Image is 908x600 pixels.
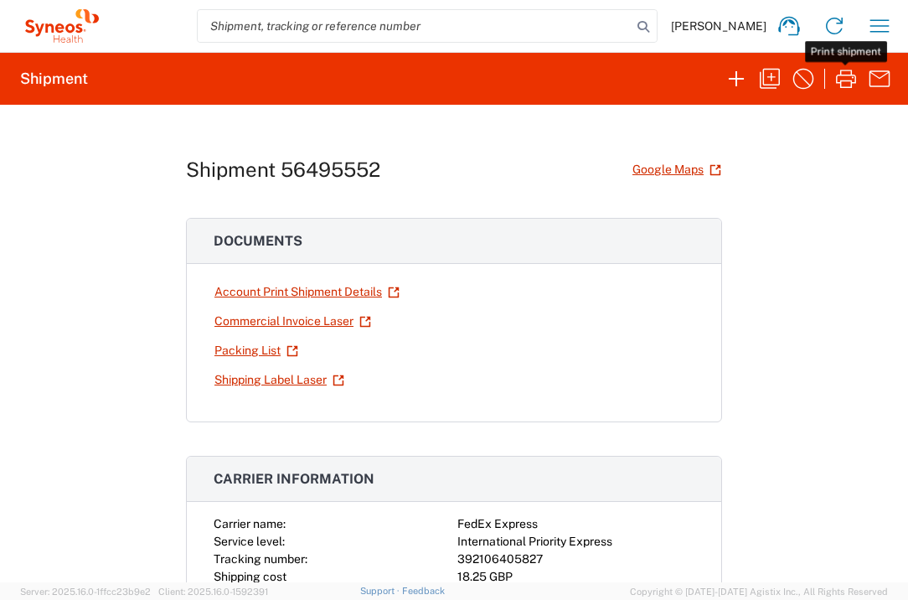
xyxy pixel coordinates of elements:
[457,533,694,551] div: International Priority Express
[402,586,445,596] a: Feedback
[457,568,694,586] div: 18.25 GBP
[214,552,307,566] span: Tracking number:
[630,584,888,599] span: Copyright © [DATE]-[DATE] Agistix Inc., All Rights Reserved
[214,570,286,583] span: Shipping cost
[198,10,632,42] input: Shipment, tracking or reference number
[20,587,151,597] span: Server: 2025.16.0-1ffcc23b9e2
[214,471,374,487] span: Carrier information
[214,535,285,548] span: Service level:
[671,18,766,34] span: [PERSON_NAME]
[457,551,694,568] div: 392106405827
[158,587,268,597] span: Client: 2025.16.0-1592391
[632,155,722,184] a: Google Maps
[214,336,299,365] a: Packing List
[360,586,402,596] a: Support
[214,365,345,395] a: Shipping Label Laser
[214,233,302,249] span: Documents
[186,158,380,182] h1: Shipment 56495552
[457,515,694,533] div: FedEx Express
[20,69,88,89] h2: Shipment
[214,517,286,530] span: Carrier name:
[214,307,372,336] a: Commercial Invoice Laser
[214,277,400,307] a: Account Print Shipment Details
